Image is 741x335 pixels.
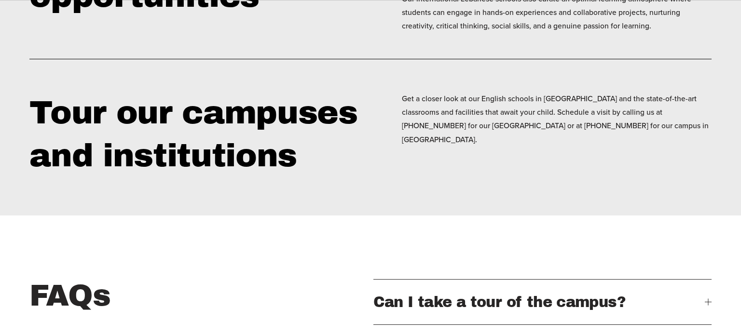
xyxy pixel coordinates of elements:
[373,280,712,324] button: Can I take a tour of the campus?
[29,281,110,311] h3: FAQs
[402,92,712,146] p: Get a closer look at our English schools in [GEOGRAPHIC_DATA] and the state-of-the-art classrooms...
[373,294,705,310] span: Can I take a tour of the campus?
[29,92,368,177] h2: Tour our campuses and institutions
